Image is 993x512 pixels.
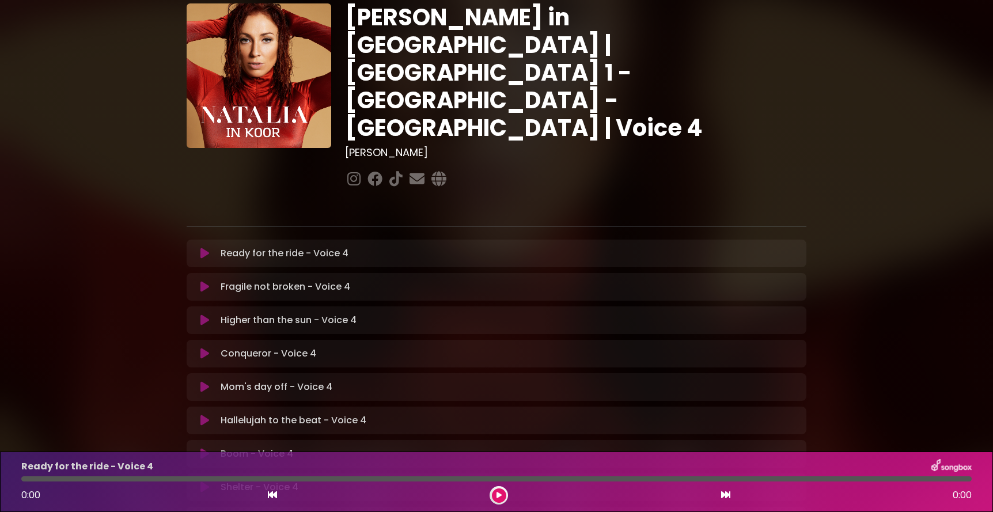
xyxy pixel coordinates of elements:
[931,459,972,474] img: songbox-logo-white.png
[21,488,40,502] span: 0:00
[187,3,331,148] img: YTVS25JmS9CLUqXqkEhs
[221,246,348,260] p: Ready for the ride - Voice 4
[221,414,366,427] p: Hallelujah to the beat - Voice 4
[221,380,332,394] p: Mom's day off - Voice 4
[345,3,806,142] h1: [PERSON_NAME] in [GEOGRAPHIC_DATA] | [GEOGRAPHIC_DATA] 1 - [GEOGRAPHIC_DATA] - [GEOGRAPHIC_DATA] ...
[221,447,293,461] p: Boom - Voice 4
[21,460,153,473] p: Ready for the ride - Voice 4
[345,146,806,159] h3: [PERSON_NAME]
[221,280,350,294] p: Fragile not broken - Voice 4
[221,313,357,327] p: Higher than the sun - Voice 4
[953,488,972,502] span: 0:00
[221,347,316,361] p: Conqueror - Voice 4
